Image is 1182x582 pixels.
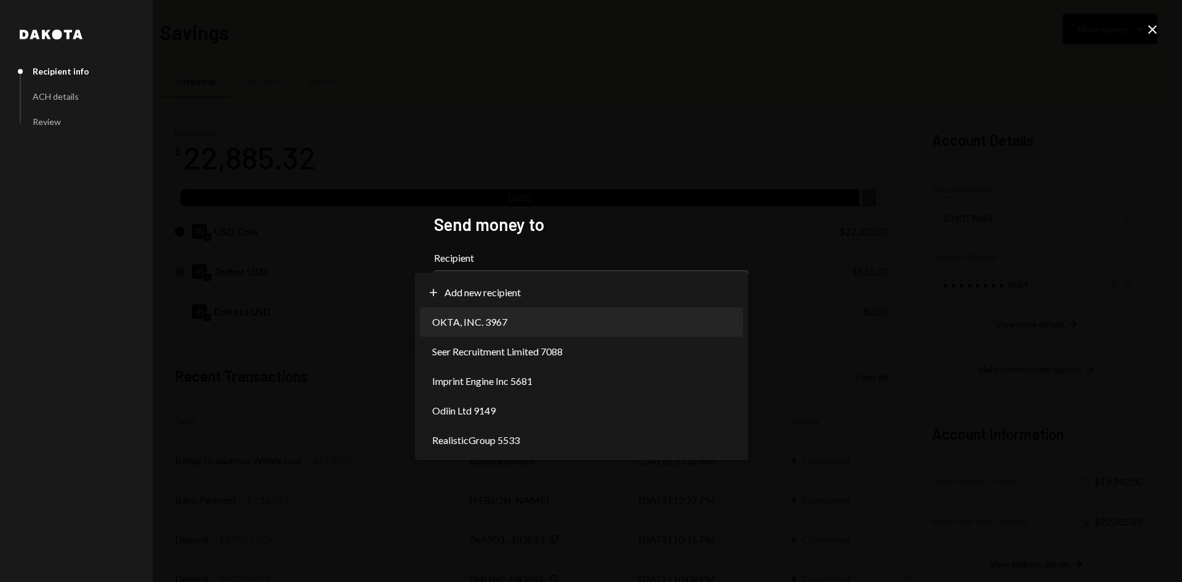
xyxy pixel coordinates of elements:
[432,374,533,389] span: Imprint Engine Inc 5681
[434,212,748,236] h2: Send money to
[33,116,61,127] div: Review
[432,403,496,418] span: Odiin Ltd 9149
[432,344,563,359] span: Seer Recruitment Limited 7088
[33,66,89,76] div: Recipient info
[444,285,521,300] span: Add new recipient
[33,91,79,102] div: ACH details
[432,315,507,329] span: OKTA, INC. 3967
[434,270,748,305] button: Recipient
[432,433,520,448] span: RealisticGroup 5533
[434,251,748,265] label: Recipient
